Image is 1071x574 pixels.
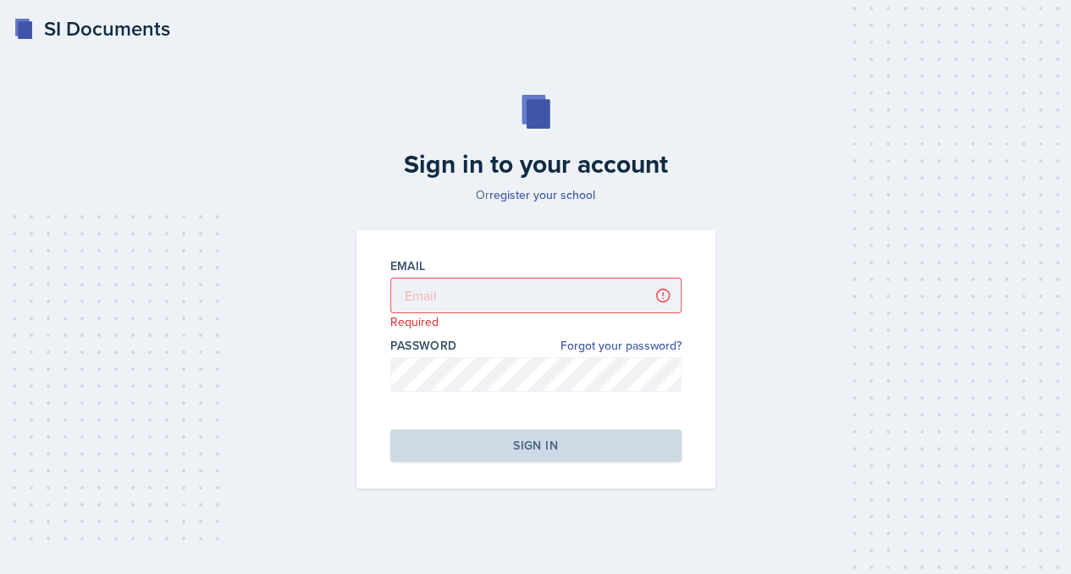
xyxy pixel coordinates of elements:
[346,186,726,203] p: Or
[390,278,682,313] input: Email
[513,437,557,454] div: Sign in
[560,337,682,355] a: Forgot your password?
[390,429,682,461] button: Sign in
[489,186,595,203] a: register your school
[390,257,426,274] label: Email
[390,313,682,330] p: Required
[390,337,457,354] label: Password
[14,14,170,44] a: SI Documents
[346,149,726,179] h2: Sign in to your account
